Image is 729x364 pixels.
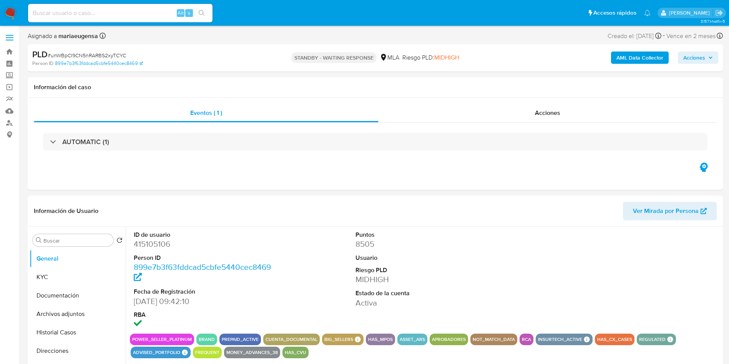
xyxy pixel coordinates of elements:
[57,32,98,40] b: mariaeugensa
[28,32,98,40] span: Asignado a
[226,351,278,354] button: money_advances_38
[355,254,496,262] dt: Usuario
[30,249,126,268] button: General
[608,31,661,41] div: Creado el: [DATE]
[195,351,219,354] button: frequent
[400,338,425,341] button: asset_ars
[663,31,665,41] span: -
[355,231,496,239] dt: Puntos
[32,60,53,67] b: Person ID
[597,338,632,341] button: has_cx_cases
[30,342,126,360] button: Direcciones
[355,266,496,274] dt: Riesgo PLD
[473,338,515,341] button: not_match_data
[134,231,274,239] dt: ID de usuario
[134,254,274,262] dt: Person ID
[355,289,496,298] dt: Estado de la cuenta
[538,338,582,341] button: insurtech_active
[30,286,126,305] button: Documentación
[669,9,712,17] p: mariaeugenia.sanchez@mercadolibre.com
[28,8,213,18] input: Buscar usuario o caso...
[222,338,259,341] button: prepaid_active
[644,10,651,16] a: Notificaciones
[678,52,718,64] button: Acciones
[355,298,496,308] dd: Activa
[194,8,209,18] button: search-icon
[285,351,306,354] button: has_cvu
[291,52,377,63] p: STANDBY - WAITING RESPONSE
[611,52,669,64] button: AML Data Collector
[48,52,126,59] span: # unWBpCI9CN5nRARBS2xyTCYC
[715,9,723,17] a: Salir
[43,133,707,151] div: AUTOMATIC (1)
[593,9,636,17] span: Accesos rápidos
[616,52,663,64] b: AML Data Collector
[199,338,215,341] button: brand
[324,338,353,341] button: big_sellers
[134,239,274,249] dd: 415105106
[134,311,274,319] dt: RBA
[402,53,459,62] span: Riesgo PLD:
[34,207,98,215] h1: Información de Usuario
[190,108,222,117] span: Eventos ( 1 )
[134,288,274,296] dt: Fecha de Registración
[434,53,459,62] span: MIDHIGH
[134,261,271,283] a: 899e7b3f63fddcad5cbfe5440cec8469
[178,9,184,17] span: Alt
[266,338,317,341] button: cuenta_documental
[55,60,143,67] a: 899e7b3f63fddcad5cbfe5440cec8469
[368,338,393,341] button: has_mpos
[355,239,496,249] dd: 8505
[116,237,123,246] button: Volver al orden por defecto
[623,202,717,220] button: Ver Mirada por Persona
[188,9,190,17] span: s
[132,338,192,341] button: power_seller_platinum
[43,237,110,244] input: Buscar
[134,296,274,307] dd: [DATE] 09:42:10
[639,338,666,341] button: regulated
[34,83,717,91] h1: Información del caso
[432,338,466,341] button: Aprobadores
[30,305,126,323] button: Archivos adjuntos
[522,338,531,341] button: rca
[683,52,705,64] span: Acciones
[32,48,48,60] b: PLD
[30,268,126,286] button: KYC
[535,108,560,117] span: Acciones
[36,237,42,243] button: Buscar
[380,53,399,62] div: MLA
[633,202,699,220] span: Ver Mirada por Persona
[133,351,180,354] button: advised_portfolio
[30,323,126,342] button: Historial Casos
[62,138,109,146] h3: AUTOMATIC (1)
[355,274,496,285] dd: MIDHIGH
[666,32,716,40] span: Vence en 2 meses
